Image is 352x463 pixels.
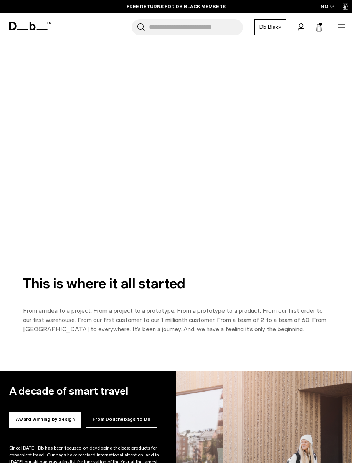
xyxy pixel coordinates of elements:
div: This is where it all started [23,276,329,291]
a: Db Black [254,19,286,35]
p: From an idea to a project. From a project to a prototype. From a prototype to a product. From our... [23,306,329,334]
button: From Douchebags to Db [86,412,157,428]
button: Award winning by design [9,412,81,428]
h2: A decade of smart travel [9,383,128,399]
a: FREE RETURNS FOR DB BLACK MEMBERS [127,3,226,10]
